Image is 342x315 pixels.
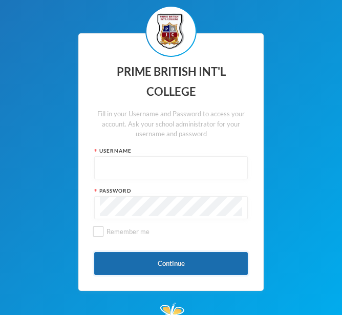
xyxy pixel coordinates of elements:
div: Username [94,147,248,155]
div: PRIME BRITISH INT'L COLLEGE [94,62,248,101]
div: Fill in your Username and Password to access your account. Ask your school administrator for your... [94,109,248,139]
div: Password [94,187,248,195]
button: Continue [94,252,248,275]
span: Remember me [102,227,154,236]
